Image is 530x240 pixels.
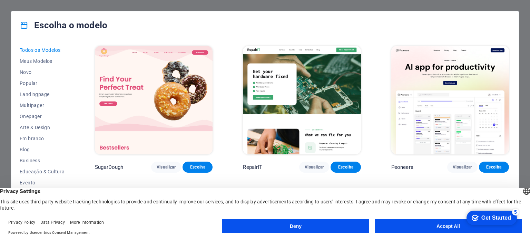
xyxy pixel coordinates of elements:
button: Popular [20,78,65,89]
img: RepairIT [243,46,361,154]
span: Evento [20,180,65,185]
p: RepairIT [243,164,262,171]
div: Get Started [20,8,50,14]
button: Escolha [479,162,509,173]
button: Landingpage [20,89,65,100]
button: Onepager [20,111,65,122]
span: Multipager [20,103,65,108]
button: Escolha [331,162,361,173]
span: Escolha [188,164,207,170]
button: Visualizar [151,162,181,173]
span: Onepager [20,114,65,119]
button: Visualizar [299,162,329,173]
span: Educação & Cultura [20,169,65,174]
button: Multipager [20,100,65,111]
span: Visualizar [157,164,176,170]
button: Todos os Modelos [20,45,65,56]
img: Peoneera [391,46,509,154]
span: Popular [20,80,65,86]
span: Todos os Modelos [20,47,65,53]
span: Blog [20,147,65,152]
button: Business [20,155,65,166]
h4: Escolha o modelo [20,20,107,31]
button: Visualizar [447,162,477,173]
p: Peoneera [391,164,413,171]
span: Landingpage [20,92,65,97]
span: Escolha [336,164,355,170]
button: Meus Modelos [20,56,65,67]
button: Evento [20,177,65,188]
span: Business [20,158,65,163]
button: Novo [20,67,65,78]
p: SugarDough [95,164,123,171]
span: Meus Modelos [20,58,65,64]
span: Arte & Design [20,125,65,130]
button: Escolha [183,162,213,173]
img: SugarDough [95,46,213,154]
button: Em branco [20,133,65,144]
span: Escolha [484,164,503,170]
span: Novo [20,69,65,75]
div: Get Started 5 items remaining, 0% complete [6,3,56,18]
span: Em branco [20,136,65,141]
button: Arte & Design [20,122,65,133]
button: Educação & Cultura [20,166,65,177]
button: Blog [20,144,65,155]
span: Visualizar [305,164,324,170]
span: Visualizar [453,164,472,170]
div: 5 [51,1,58,8]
